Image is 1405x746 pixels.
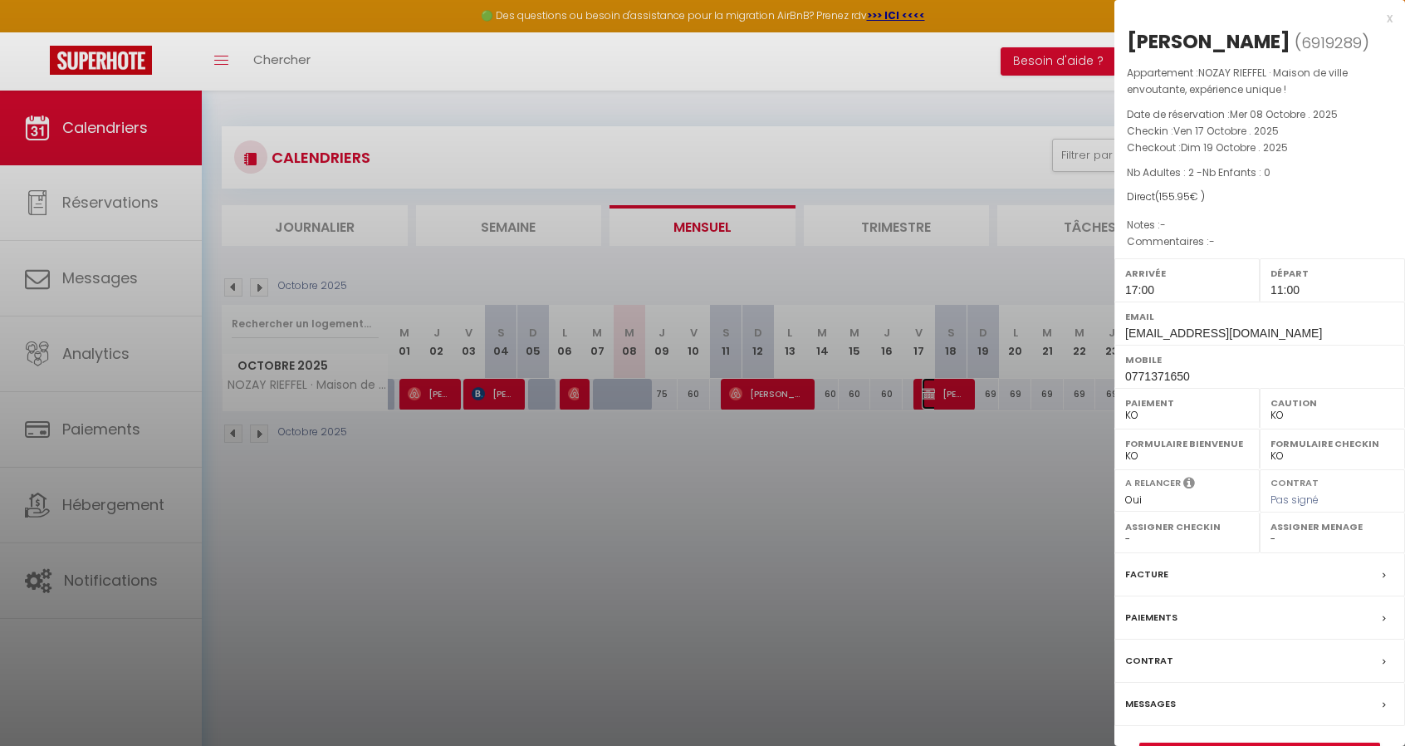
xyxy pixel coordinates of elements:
label: Assigner Menage [1270,518,1394,535]
label: Assigner Checkin [1125,518,1249,535]
span: - [1209,234,1215,248]
p: Checkin : [1127,123,1393,140]
span: - [1160,218,1166,232]
span: ( ) [1295,31,1369,54]
span: ( € ) [1155,189,1205,204]
label: Caution [1270,395,1394,411]
label: Contrat [1270,476,1319,487]
label: Formulaire Checkin [1270,435,1394,452]
span: Dim 19 Octobre . 2025 [1181,140,1288,155]
p: Checkout : [1127,140,1393,156]
label: Arrivée [1125,265,1249,282]
span: [EMAIL_ADDRESS][DOMAIN_NAME] [1125,326,1322,340]
p: Notes : [1127,217,1393,233]
span: NOZAY RIEFFEL · Maison de ville envoutante, expérience unique ! [1127,66,1348,96]
span: Nb Enfants : 0 [1202,165,1270,179]
label: Mobile [1125,351,1394,368]
div: [PERSON_NAME] [1127,28,1290,55]
span: 0771371650 [1125,370,1190,383]
div: x [1114,8,1393,28]
span: 6919289 [1301,32,1362,53]
label: Facture [1125,566,1168,583]
i: Sélectionner OUI si vous souhaiter envoyer les séquences de messages post-checkout [1183,476,1195,494]
label: Messages [1125,695,1176,713]
span: 17:00 [1125,283,1154,297]
label: Départ [1270,265,1394,282]
p: Appartement : [1127,65,1393,98]
label: Email [1125,308,1394,325]
p: Date de réservation : [1127,106,1393,123]
span: 155.95 [1159,189,1190,204]
span: Pas signé [1270,493,1319,507]
label: Paiement [1125,395,1249,411]
span: 11:00 [1270,283,1300,297]
label: Formulaire Bienvenue [1125,435,1249,452]
p: Commentaires : [1127,233,1393,250]
span: Nb Adultes : 2 - [1127,165,1270,179]
label: Contrat [1125,652,1173,670]
label: Paiements [1125,609,1177,626]
span: Ven 17 Octobre . 2025 [1173,124,1279,138]
span: Mer 08 Octobre . 2025 [1230,107,1338,121]
label: A relancer [1125,476,1181,490]
div: Direct [1127,189,1393,205]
